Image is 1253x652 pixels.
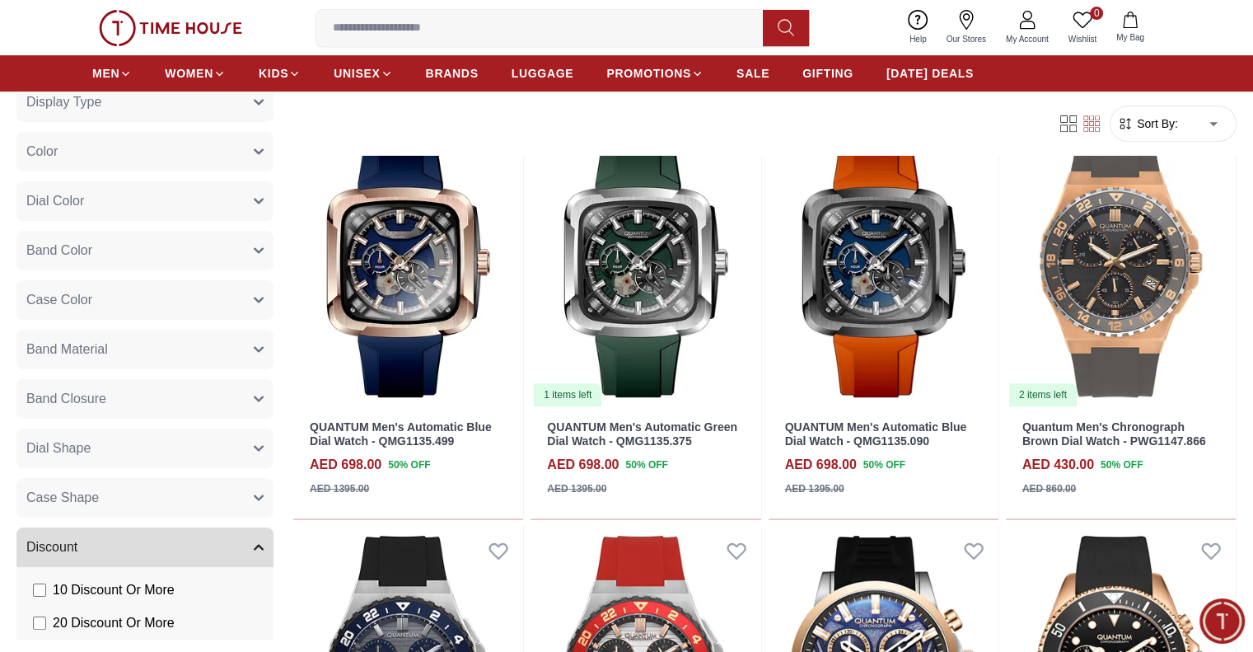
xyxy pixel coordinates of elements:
span: 50 % OFF [863,457,905,472]
span: Band Color [26,241,92,260]
span: Dial Shape [26,439,91,458]
a: [DATE] DEALS [886,59,974,88]
a: Help [900,7,937,49]
span: 0 [1090,7,1103,20]
span: Band Material [26,340,108,359]
span: Sort By: [1134,115,1178,132]
button: My Bag [1106,8,1154,47]
span: Case Shape [26,488,99,508]
span: PROMOTIONS [606,65,691,82]
div: AED 1395.00 [547,481,606,496]
a: KIDS [259,59,301,88]
div: Chat Widget [1199,598,1245,644]
span: UNISEX [334,65,380,82]
a: Quantum Men's Chronograph Brown Dial Watch - PWG1147.866 [1022,420,1206,448]
a: PROMOTIONS [606,59,704,88]
a: Quantum Men's Chronograph Brown Dial Watch - PWG1147.8662 items left [1006,117,1236,407]
span: WOMEN [165,65,213,82]
img: Quantum Men's Chronograph Brown Dial Watch - PWG1147.866 [1006,117,1236,407]
h4: AED 698.00 [785,455,857,475]
img: QUANTUM Men's Automatic Blue Dial Watch - QMG1135.090 [769,117,998,407]
button: Band Color [16,231,274,270]
a: LUGGAGE [512,59,574,88]
img: QUANTUM Men's Automatic Blue Dial Watch - QMG1135.499 [293,117,523,407]
button: Dial Color [16,181,274,221]
span: 10 Discount Or More [53,580,175,600]
span: 50 % OFF [625,457,667,472]
a: GIFTING [802,59,853,88]
a: QUANTUM Men's Automatic Green Dial Watch - QMG1135.3751 items left [531,117,760,407]
button: Case Shape [16,478,274,518]
a: QUANTUM Men's Automatic Green Dial Watch - QMG1135.375 [547,420,737,448]
span: MEN [92,65,119,82]
h4: AED 698.00 [547,455,619,475]
a: MEN [92,59,132,88]
img: QUANTUM Men's Automatic Green Dial Watch - QMG1135.375 [531,117,760,407]
a: QUANTUM Men's Automatic Blue Dial Watch - QMG1135.090 [785,420,967,448]
button: Display Type [16,82,274,122]
span: 50 % OFF [388,457,430,472]
span: [DATE] DEALS [886,65,974,82]
button: Sort By: [1117,115,1178,132]
span: SALE [736,65,769,82]
a: WOMEN [165,59,226,88]
span: BRANDS [426,65,479,82]
button: Color [16,132,274,171]
img: ... [99,10,242,46]
input: 10 Discount Or More [33,584,46,597]
a: BRANDS [426,59,479,88]
h4: AED 698.00 [310,455,381,475]
button: Dial Shape [16,429,274,468]
span: KIDS [259,65,288,82]
span: 20 Discount Or More [53,613,175,633]
div: AED 1395.00 [310,481,369,496]
h4: AED 430.00 [1022,455,1094,475]
span: My Account [999,33,1055,45]
button: Discount [16,528,274,567]
span: 50 % OFF [1101,457,1143,472]
span: Case Color [26,290,92,310]
div: AED 1395.00 [785,481,844,496]
a: Our Stores [937,7,996,49]
span: Band Closure [26,389,106,409]
span: Wishlist [1062,33,1103,45]
div: AED 860.00 [1022,481,1076,496]
span: Display Type [26,92,101,112]
span: Color [26,142,58,162]
span: Discount [26,537,77,557]
div: 2 items left [1009,383,1077,406]
div: 1 items left [534,383,601,406]
span: Dial Color [26,191,84,211]
span: My Bag [1110,31,1151,44]
a: UNISEX [334,59,392,88]
span: Help [903,33,933,45]
button: Band Material [16,330,274,369]
a: 0Wishlist [1059,7,1106,49]
span: GIFTING [802,65,853,82]
button: Case Color [16,280,274,320]
span: LUGGAGE [512,65,574,82]
input: 20 Discount Or More [33,617,46,630]
a: SALE [736,59,769,88]
span: Our Stores [940,33,993,45]
a: QUANTUM Men's Automatic Blue Dial Watch - QMG1135.499 [310,420,492,448]
button: Band Closure [16,379,274,419]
